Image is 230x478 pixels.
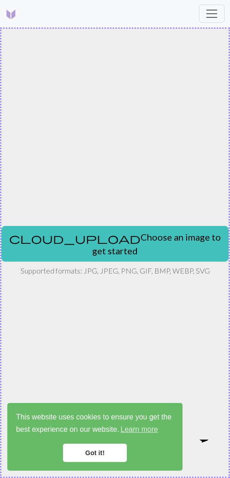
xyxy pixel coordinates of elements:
span: cloud_upload [9,232,141,245]
a: learn more about cookies [119,423,159,436]
span: This website uses cookies to ensure you get the best experience on our website. [16,412,174,436]
div: cookieconsent [7,403,183,471]
p: Supported formats: JPG, JPEG, PNG, GIF, BMP, WEBP, SVG [21,265,210,276]
a: dismiss cookie message [63,444,127,462]
iframe: chat widget [190,440,221,469]
button: Choose an image to get started [1,226,229,262]
img: Logo [5,9,16,20]
button: Toggle navigation [199,5,225,23]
